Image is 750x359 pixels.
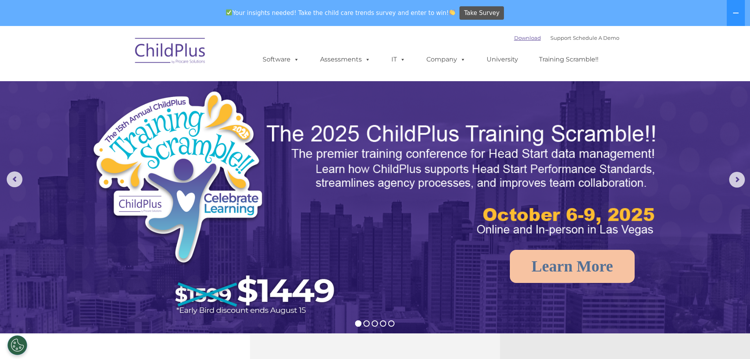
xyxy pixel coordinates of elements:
[573,35,619,41] a: Schedule A Demo
[109,84,143,90] span: Phone number
[464,6,500,20] span: Take Survey
[550,35,571,41] a: Support
[514,35,619,41] font: |
[226,9,232,15] img: ✅
[479,52,526,67] a: University
[312,52,378,67] a: Assessments
[419,52,474,67] a: Company
[383,52,413,67] a: IT
[7,335,27,355] button: Cookies Settings
[514,35,541,41] a: Download
[109,52,133,58] span: Last name
[255,52,307,67] a: Software
[223,5,459,20] span: Your insights needed! Take the child care trends survey and enter to win!
[459,6,504,20] a: Take Survey
[531,52,606,67] a: Training Scramble!!
[510,250,635,283] a: Learn More
[449,9,455,15] img: 👏
[131,32,210,72] img: ChildPlus by Procare Solutions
